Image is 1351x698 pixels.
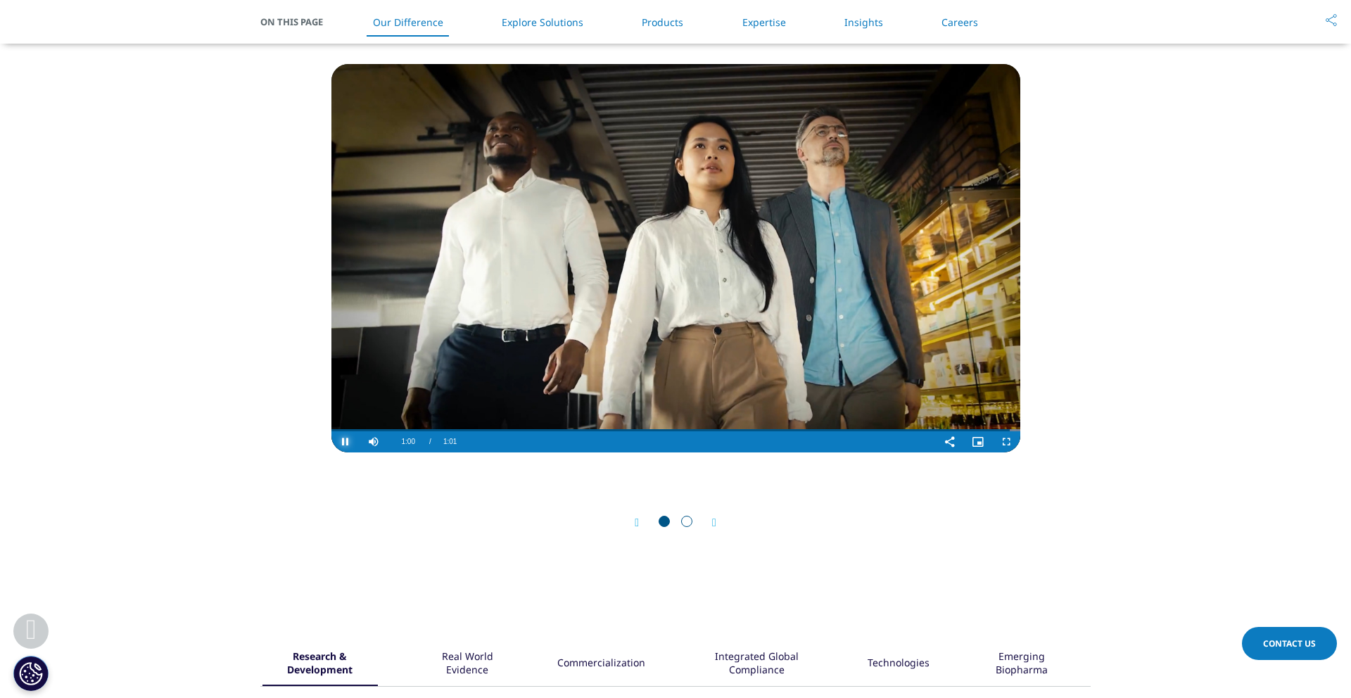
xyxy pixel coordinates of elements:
div: Real World Evidence [422,642,513,686]
button: Real World Evidence [420,642,513,686]
button: Mute [360,431,388,452]
button: Technologies [865,642,930,686]
div: Technologies [868,642,930,686]
a: Our Difference [373,15,443,29]
div: Emerging Biopharma [974,642,1070,686]
div: Commercialization [557,642,645,686]
button: Picture-in-Picture [964,431,992,452]
a: Contact Us [1242,627,1337,660]
span: Contact Us [1263,637,1316,649]
span: Go to slide 1 [659,516,670,527]
div: Research & Development [262,642,378,686]
div: Next slide [698,516,716,529]
a: Products [642,15,683,29]
button: Commercialization [555,642,645,686]
button: Integrated Global Compliance [687,642,823,686]
button: Fullscreen [992,431,1020,452]
a: Expertise [742,15,786,29]
button: Pause [331,431,360,452]
a: Careers [941,15,978,29]
a: Insights [844,15,883,29]
a: Explore Solutions [502,15,583,29]
span: On This Page [260,15,338,29]
span: Go to slide 2 [681,516,692,527]
button: Cookies Settings [13,656,49,691]
button: Research & Development [260,642,378,686]
button: Emerging Biopharma [972,642,1070,686]
div: Previous slide [635,516,653,529]
video-js: Video Player [331,64,1020,452]
span: / [429,438,431,445]
span: 1:01 [443,431,457,452]
div: Integrated Global Compliance [690,642,823,686]
button: Share [936,431,964,452]
span: 1:00 [402,431,415,452]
